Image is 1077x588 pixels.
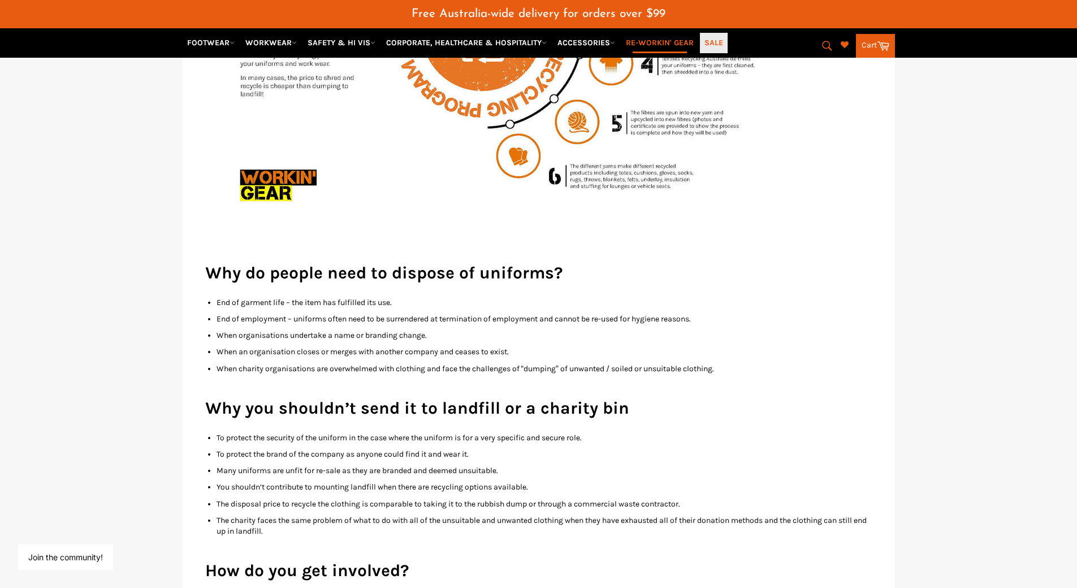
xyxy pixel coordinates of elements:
span: Free Australia-wide delivery for orders over $99 [412,8,665,20]
a: ACCESSORIES [553,33,620,53]
li: The charity faces the same problem of what to do with all of the unsuitable and unwanted clothing... [217,515,872,537]
h2: Why do people need to dispose of uniforms? [205,261,872,285]
li: To protect the security of the uniform in the case where the uniform is for a very specific and s... [217,432,872,443]
h2: How do you get involved? [205,559,872,582]
li: To protect the brand of the company as anyone could find it and wear it. [217,449,872,460]
a: Cart [856,34,895,58]
a: WORKWEAR [241,33,301,53]
li: You shouldn’t contribute to mounting landfill when there are recycling options available. [217,482,872,492]
h2: Why you shouldn’t send it to landfill or a charity bin [205,397,872,420]
li: When an organisation closes or merges with another company and ceases to exist. [217,346,872,357]
a: RE-WORKIN' GEAR [621,33,698,53]
a: CORPORATE, HEALTHCARE & HOSPITALITY [382,33,551,53]
li: When charity organisations are overwhelmed with clothing and face the challenges of “dumping” of ... [217,363,872,374]
li: Many uniforms are unfit for re-sale as they are branded and deemed unsuitable. [217,465,872,476]
button: Join the community! [28,552,103,562]
li: End of garment life – the item has fulfilled its use. [217,297,872,308]
a: FOOTWEAR [183,33,239,53]
li: The disposal price to recycle the clothing is comparable to taking it to the rubbish dump or thro... [217,499,872,509]
li: When organisations undertake a name or branding change. [217,330,872,341]
a: SALE [700,33,728,53]
a: SAFETY & HI VIS [303,33,380,53]
li: End of employment – uniforms often need to be surrendered at termination of employment and cannot... [217,314,872,324]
